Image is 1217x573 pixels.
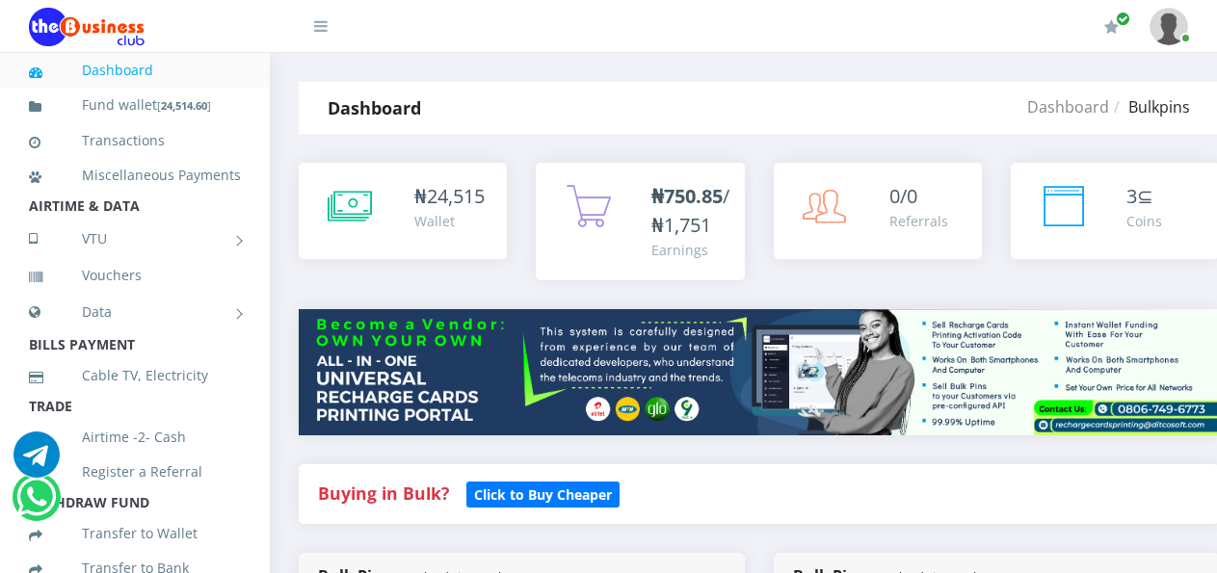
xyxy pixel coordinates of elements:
span: 3 [1126,183,1137,209]
b: ₦750.85 [651,183,723,209]
a: Cable TV, Electricity [29,353,241,398]
a: Dashboard [1027,96,1109,117]
a: 0/0 Referrals [774,163,982,259]
a: ₦24,515 Wallet [299,163,507,259]
b: Click to Buy Cheaper [474,485,612,504]
a: Transactions [29,118,241,163]
a: Chat for support [16,488,56,520]
a: Transfer to Wallet [29,511,241,556]
small: [ ] [157,98,211,113]
a: Fund wallet[24,514.60] [29,83,241,128]
div: Earnings [651,240,729,260]
span: /₦1,751 [651,183,729,238]
i: Renew/Upgrade Subscription [1104,19,1119,35]
img: Logo [29,8,145,46]
a: Register a Referral [29,450,241,494]
div: Coins [1126,211,1162,231]
li: Bulkpins [1109,95,1190,118]
b: 24,514.60 [161,98,207,113]
img: User [1150,8,1188,45]
div: ₦ [414,182,485,211]
div: Wallet [414,211,485,231]
div: ⊆ [1126,182,1162,211]
strong: Dashboard [328,96,421,119]
span: 24,515 [427,183,485,209]
a: Vouchers [29,253,241,298]
a: Click to Buy Cheaper [466,482,620,505]
a: Airtime -2- Cash [29,415,241,459]
span: 0/0 [889,183,917,209]
strong: Buying in Bulk? [318,482,449,505]
a: ₦750.85/₦1,751 Earnings [536,163,744,280]
a: Dashboard [29,48,241,92]
a: VTU [29,215,241,263]
a: Chat for support [13,446,60,478]
a: Data [29,288,241,336]
div: Referrals [889,211,948,231]
span: Renew/Upgrade Subscription [1116,12,1130,26]
a: Miscellaneous Payments [29,153,241,197]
